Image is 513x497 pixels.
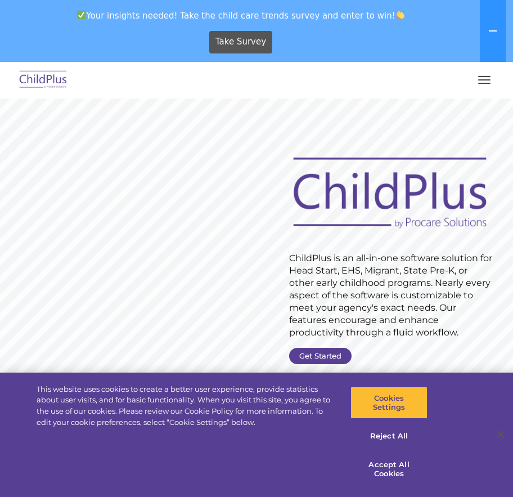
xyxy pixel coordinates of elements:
button: Reject All [350,424,427,448]
div: This website uses cookies to create a better user experience, provide statistics about user visit... [37,384,335,428]
span: Take Survey [215,32,266,52]
img: 👏 [396,11,404,19]
a: Get Started [289,348,352,364]
img: ✅ [77,11,85,19]
span: Your insights needed! Take the child care trends survey and enter to win! [4,5,478,26]
button: Close [488,422,513,447]
img: ChildPlus by Procare Solutions [17,67,70,93]
a: Take Survey [209,31,273,53]
button: Accept All Cookies [350,454,427,486]
button: Cookies Settings [350,387,427,419]
rs-layer: ChildPlus is an all-in-one software solution for Head Start, EHS, Migrant, State Pre-K, or other ... [289,252,494,339]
